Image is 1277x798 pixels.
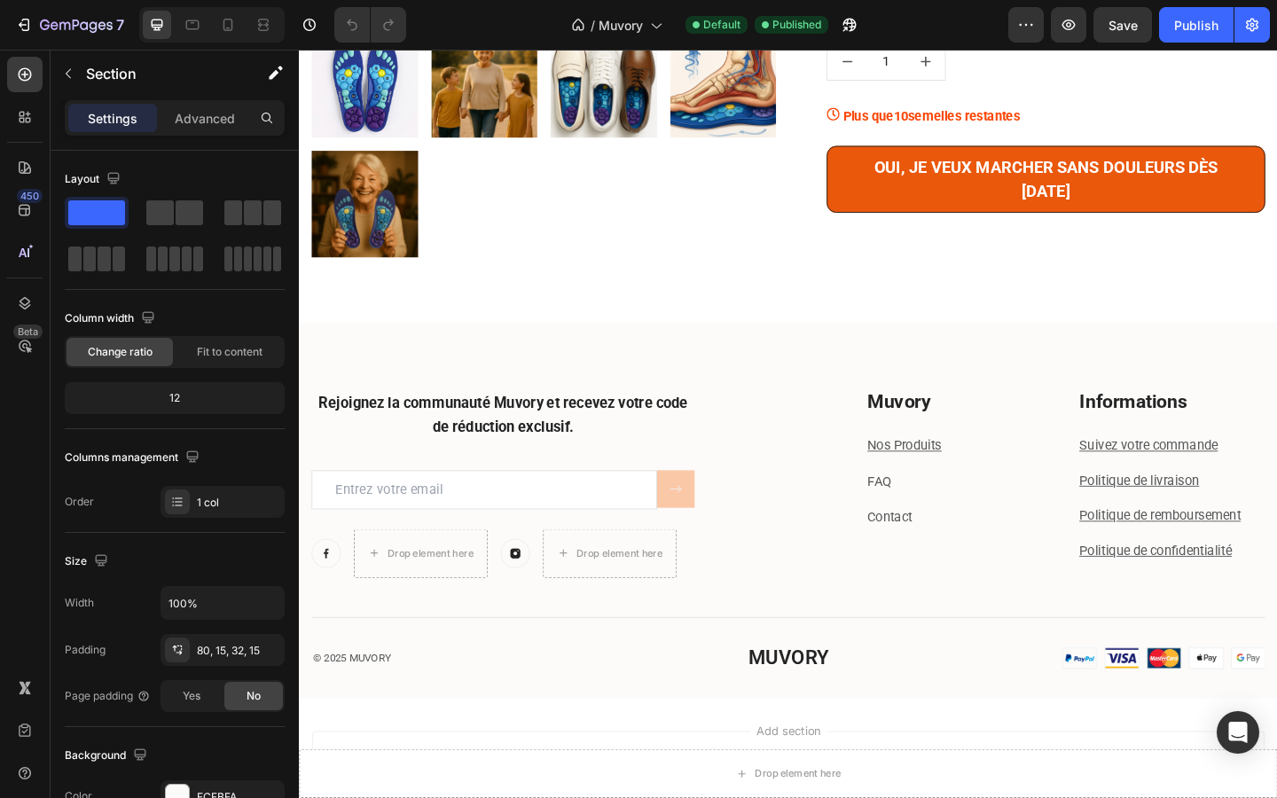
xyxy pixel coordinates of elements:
a: Politique de confidentialité [849,536,1015,553]
div: Publish [1174,16,1218,35]
img: Alt Image [13,532,45,564]
span: Rejoignez la communauté Muvory et recevez votre code de réduction exclusif. [21,374,423,420]
input: Auto [161,587,284,619]
button: 7 [7,7,132,43]
div: 80, 15, 32, 15 [197,643,280,659]
input: Entrez votre email [13,458,389,500]
h2: MUVORY [368,646,696,677]
div: Drop element here [302,541,396,555]
div: Columns management [65,446,203,470]
p: Advanced [175,109,235,128]
div: Open Intercom Messenger [1217,711,1259,754]
div: Width [65,595,94,611]
p: Section [86,63,231,84]
a: Politique de livraison [849,460,979,477]
p: Plus que semelles restantes [591,62,784,83]
div: Order [65,494,94,510]
span: Save [1109,18,1138,33]
a: Politique de remboursement [849,498,1024,515]
div: Drop element here [496,780,590,794]
p: © 2025 MUVORY [15,653,340,671]
img: Alt Image [219,532,251,564]
span: No [247,688,261,704]
div: Beta [13,325,43,339]
span: Add section [490,731,575,750]
a: FAQ [618,461,644,478]
div: Background [65,744,151,768]
div: Page padding [65,688,151,704]
span: Default [703,17,740,33]
div: Size [65,550,112,574]
span: 10 [646,64,662,81]
a: Contact [618,500,667,517]
span: / [591,16,595,35]
a: Suivez votre commande [849,422,999,439]
button: OUI, JE VEUX MARCHER SANS DOULEURS DÈS AUJOURD'HUI [574,105,1051,177]
button: Save [1093,7,1152,43]
img: Alt Image [829,650,1051,674]
span: Yes [183,688,200,704]
span: Published [772,17,821,33]
h2: Muvory [616,368,820,398]
div: 450 [17,189,43,203]
div: Column width [65,307,159,331]
h2: Informations [847,368,1051,398]
iframe: Design area [299,50,1277,798]
div: Undo/Redo [334,7,406,43]
span: Fit to content [197,344,262,360]
div: Padding [65,642,106,658]
p: 7 [116,14,124,35]
div: 1 col [197,495,280,511]
a: Nos Produits [618,422,699,439]
span: Change ratio [88,344,153,360]
div: Layout [65,168,124,192]
span: Muvory [599,16,643,35]
div: OUI, JE VEUX MARCHER SANS DOULEURS DÈS [DATE] [602,114,1022,168]
div: Drop element here [96,541,190,555]
button: Publish [1159,7,1234,43]
p: Settings [88,109,137,128]
div: 12 [68,386,281,411]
